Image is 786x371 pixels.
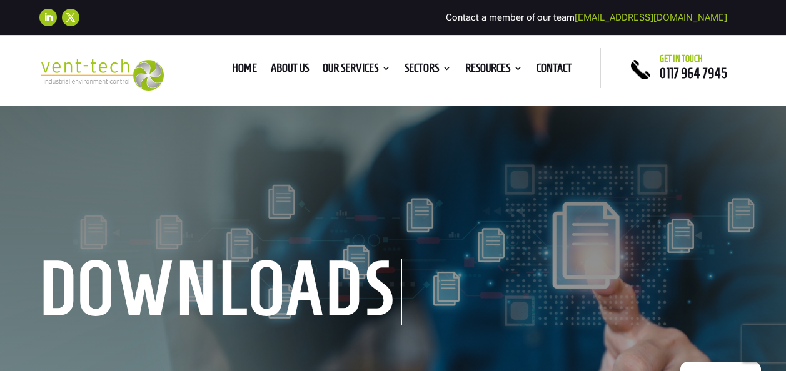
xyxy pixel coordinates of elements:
[660,54,703,64] span: Get in touch
[405,64,451,77] a: Sectors
[323,64,391,77] a: Our Services
[660,66,727,81] a: 0117 964 7945
[39,59,164,91] img: 2023-09-27T08_35_16.549ZVENT-TECH---Clear-background
[232,64,257,77] a: Home
[575,12,727,23] a: [EMAIL_ADDRESS][DOMAIN_NAME]
[465,64,523,77] a: Resources
[39,9,57,26] a: Follow on LinkedIn
[537,64,572,77] a: Contact
[271,64,309,77] a: About us
[62,9,79,26] a: Follow on X
[39,259,402,325] h1: downloads
[446,12,727,23] span: Contact a member of our team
